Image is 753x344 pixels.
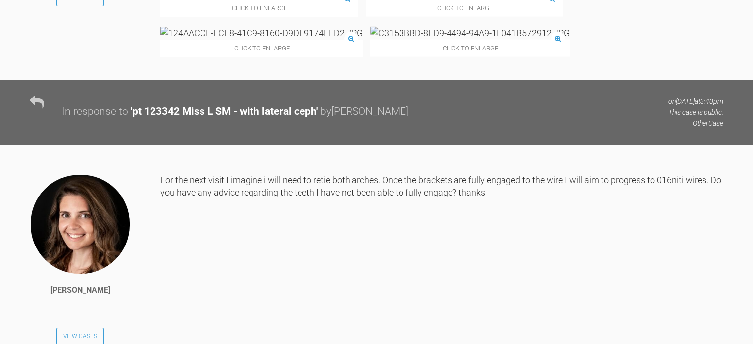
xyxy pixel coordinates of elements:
img: 124AACCE-ECF8-41C9-8160-D9DE9174EED2.JPG [160,27,363,39]
p: This case is public. [668,107,723,118]
div: [PERSON_NAME] [50,284,110,296]
div: by [PERSON_NAME] [320,103,408,120]
span: Click to enlarge [370,40,570,57]
img: C3153BBD-8FD9-4494-94A9-1E041B572912.JPG [370,27,570,39]
p: Other Case [668,118,723,129]
div: In response to [62,103,128,120]
span: Click to enlarge [160,40,363,57]
div: ' pt 123342 Miss L SM - with lateral ceph ' [131,103,318,120]
p: on [DATE] at 3:40pm [668,96,723,107]
img: Alexandra Lee [30,174,131,275]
